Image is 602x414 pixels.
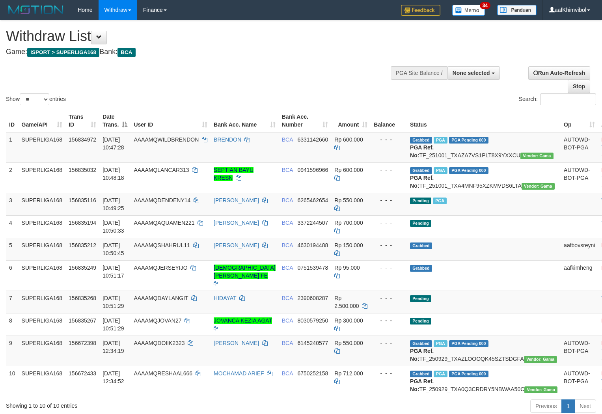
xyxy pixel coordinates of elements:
span: Grabbed [410,242,432,249]
span: AAAAMQAQUAMEN221 [134,220,194,226]
td: SUPERLIGA168 [19,366,66,396]
span: PGA Pending [449,371,488,377]
h1: Withdraw List [6,28,393,44]
div: - - - [374,219,404,227]
div: - - - [374,136,404,144]
span: Copy 2390608287 to clipboard [297,295,328,301]
a: [PERSON_NAME] [214,340,259,346]
span: Marked by aafchhiseyha [434,167,447,174]
h4: Game: Bank: [6,48,393,56]
a: [PERSON_NAME] [214,242,259,248]
a: Run Auto-Refresh [528,66,590,80]
td: AUTOWD-BOT-PGA [561,336,598,366]
span: AAAAMQWILDBRENDON [134,136,199,143]
a: Previous [530,399,562,413]
td: aafkimheng [561,260,598,291]
div: - - - [374,264,404,272]
span: Rp 712.000 [334,370,363,377]
button: None selected [447,66,500,80]
span: Grabbed [410,167,432,174]
span: 156835194 [69,220,96,226]
span: BCA [282,242,293,248]
span: 156835116 [69,197,96,203]
td: SUPERLIGA168 [19,193,66,215]
select: Showentries [20,93,49,105]
span: [DATE] 10:49:25 [103,197,124,211]
span: [DATE] 10:51:17 [103,265,124,279]
div: - - - [374,241,404,249]
span: 34 [480,2,490,9]
a: HIDAYAT [214,295,236,301]
span: BCA [282,370,293,377]
span: [DATE] 10:50:33 [103,220,124,234]
td: 10 [6,366,19,396]
td: SUPERLIGA168 [19,313,66,336]
span: [DATE] 10:51:29 [103,295,124,309]
span: Grabbed [410,265,432,272]
a: BRENDON [214,136,241,143]
a: Stop [568,80,590,93]
span: 156834972 [69,136,96,143]
span: PGA Pending [449,137,488,144]
a: [DEMOGRAPHIC_DATA][PERSON_NAME] FE [214,265,276,279]
span: [DATE] 10:51:29 [103,317,124,332]
td: 5 [6,238,19,260]
span: AAAAMQLANCAR313 [134,167,189,173]
td: TF_251001_TXAZA7VS1PLT8X9YXXCU [407,132,561,163]
span: Rp 550.000 [334,340,363,346]
td: 9 [6,336,19,366]
span: Grabbed [410,371,432,377]
span: [DATE] 10:48:18 [103,167,124,181]
span: Rp 300.000 [334,317,363,324]
span: Rp 95.000 [334,265,360,271]
td: SUPERLIGA168 [19,260,66,291]
b: PGA Ref. No: [410,144,434,159]
td: TF_251001_TXA4MNF95XZKMVDS6LTA [407,162,561,193]
span: Marked by aafsoycanthlai [433,198,447,204]
td: SUPERLIGA168 [19,132,66,163]
th: Balance [371,110,407,132]
span: Rp 550.000 [334,197,363,203]
span: BCA [282,197,293,203]
img: panduan.png [497,5,537,15]
th: User ID: activate to sort column ascending [130,110,211,132]
th: Amount: activate to sort column ascending [331,110,371,132]
span: Rp 700.000 [334,220,363,226]
span: Marked by aafsoycanthlai [434,340,447,347]
span: Rp 600.000 [334,167,363,173]
td: AUTOWD-BOT-PGA [561,132,598,163]
span: 156672398 [69,340,96,346]
span: Rp 150.000 [334,242,363,248]
td: AUTOWD-BOT-PGA [561,162,598,193]
a: [PERSON_NAME] [214,197,259,203]
span: Copy 3372244507 to clipboard [297,220,328,226]
td: TF_250929_TXAZLOOOQK45SZTSDGFA [407,336,561,366]
td: SUPERLIGA168 [19,238,66,260]
td: 8 [6,313,19,336]
span: 156835212 [69,242,96,248]
span: AAAAMQSHAHRUL11 [134,242,190,248]
td: 3 [6,193,19,215]
label: Search: [519,93,596,105]
span: BCA [282,340,293,346]
span: Rp 2.500.000 [334,295,359,309]
img: MOTION_logo.png [6,4,66,16]
span: BCA [282,220,293,226]
span: BCA [117,48,135,57]
th: Date Trans.: activate to sort column descending [99,110,130,132]
span: Copy 6331142660 to clipboard [297,136,328,143]
span: ISPORT > SUPERLIGA168 [27,48,99,57]
span: Copy 6750252158 to clipboard [297,370,328,377]
span: 156672433 [69,370,96,377]
td: 2 [6,162,19,193]
span: AAAAMQRESHAAL666 [134,370,192,377]
td: SUPERLIGA168 [19,215,66,238]
img: Feedback.jpg [401,5,440,16]
span: Vendor URL: https://trx31.1velocity.biz [524,386,557,393]
span: AAAAMQDOIIK2323 [134,340,185,346]
div: - - - [374,339,404,347]
a: SEPTIAN BAYU KRESN [214,167,253,181]
span: PGA Pending [449,340,488,347]
div: Showing 1 to 10 of 10 entries [6,399,245,410]
a: 1 [561,399,575,413]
